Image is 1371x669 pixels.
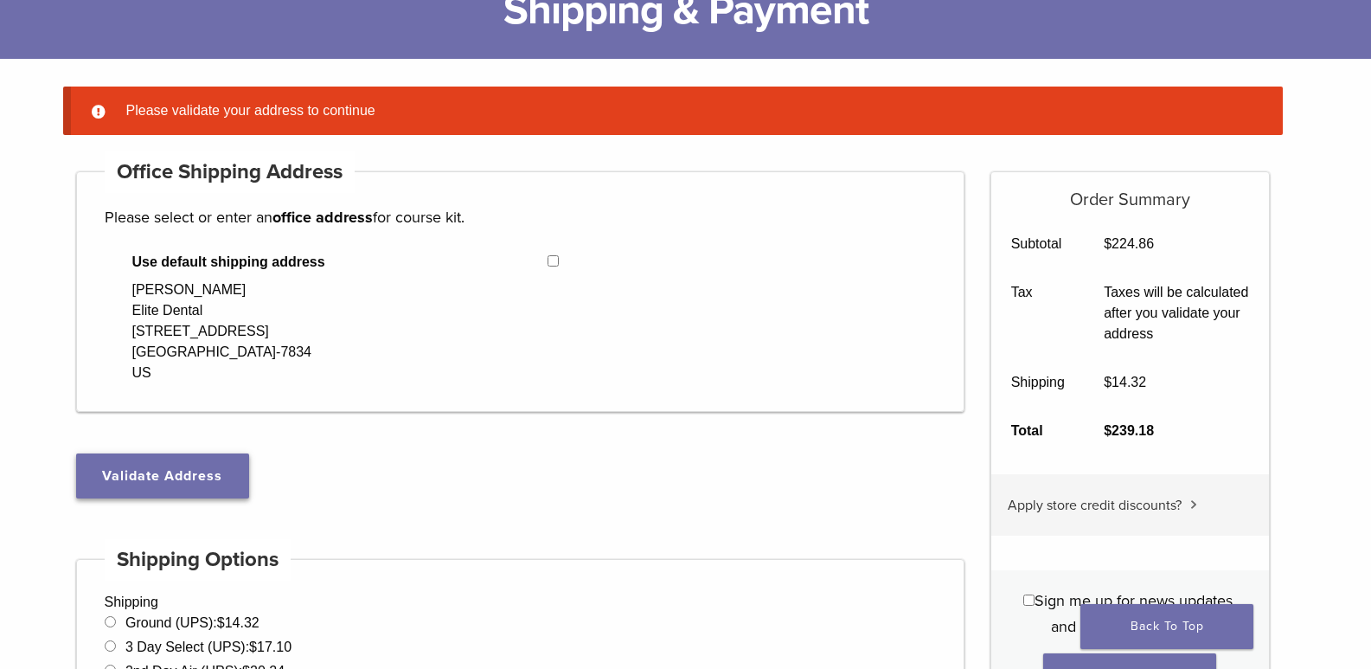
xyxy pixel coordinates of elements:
li: Please validate your address to continue [119,100,1255,121]
span: $ [249,640,257,654]
h4: Office Shipping Address [105,151,356,193]
span: $ [217,615,225,630]
span: $ [1104,375,1112,389]
bdi: 224.86 [1104,236,1154,251]
div: [PERSON_NAME] Elite Dental [STREET_ADDRESS] [GEOGRAPHIC_DATA]-7834 US [132,280,311,383]
h5: Order Summary [991,172,1269,210]
h4: Shipping Options [105,539,291,581]
th: Total [991,407,1085,455]
bdi: 239.18 [1104,423,1154,438]
th: Tax [991,268,1085,358]
a: Back To Top [1080,604,1253,649]
span: $ [1104,423,1112,438]
span: Sign me up for news updates and product discounts! [1035,591,1233,636]
label: 3 Day Select (UPS): [125,640,291,654]
strong: office address [272,208,373,227]
label: Ground (UPS): [125,615,259,630]
p: Please select or enter an for course kit. [105,204,937,230]
span: $ [1104,236,1112,251]
bdi: 17.10 [249,640,291,654]
th: Subtotal [991,220,1085,268]
button: Validate Address [76,454,249,499]
bdi: 14.32 [1104,375,1146,389]
td: Taxes will be calculated after you validate your address [1085,268,1269,358]
img: caret.svg [1190,500,1197,509]
span: Use default shipping address [132,252,548,273]
input: Sign me up for news updates and product discounts! [1023,595,1035,606]
bdi: 14.32 [217,615,259,630]
th: Shipping [991,358,1085,407]
span: Apply store credit discounts? [1008,497,1182,514]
